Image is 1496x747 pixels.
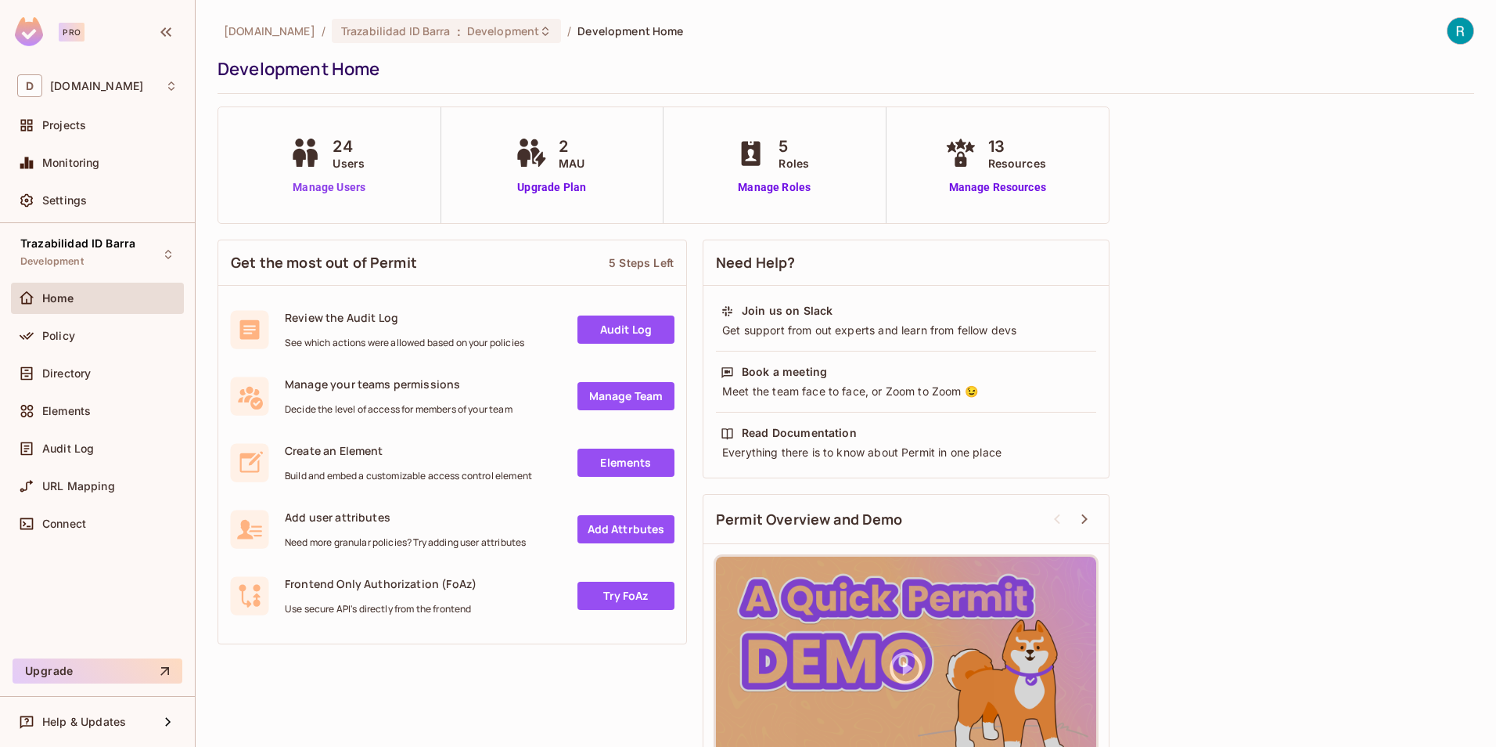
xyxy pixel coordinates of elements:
a: Try FoAz [577,582,674,610]
a: Add Attrbutes [577,515,674,543]
span: Connect [42,518,86,530]
span: Build and embed a customizable access control element [285,470,532,482]
span: MAU [559,155,584,171]
span: : [456,25,462,38]
div: Everything there is to know about Permit in one place [721,445,1091,460]
span: Policy [42,330,75,342]
span: Directory [42,367,91,380]
span: 24 [333,135,365,158]
span: Get the most out of Permit [231,253,417,272]
span: Resources [988,155,1046,171]
span: 13 [988,135,1046,158]
div: Get support from out experts and learn from fellow devs [721,323,1091,338]
a: Audit Log [577,316,674,344]
span: Projects [42,119,86,132]
span: Development [467,23,539,38]
div: 5 Steps Left [609,255,674,270]
a: Manage Team [577,382,674,410]
div: Meet the team face to face, or Zoom to Zoom 😉 [721,384,1091,399]
span: Use secure API's directly from the frontend [285,603,476,615]
span: URL Mapping [42,480,115,493]
span: Add user attributes [285,510,526,525]
li: / [322,23,325,38]
span: Trazabilidad ID Barra [20,237,135,250]
li: / [567,23,571,38]
div: Read Documentation [742,425,857,441]
div: Development Home [218,57,1466,81]
button: Upgrade [13,659,182,684]
span: Audit Log [42,442,94,455]
a: Manage Resources [941,179,1054,196]
span: Development Home [577,23,683,38]
span: Permit Overview and Demo [716,510,903,529]
a: Elements [577,449,674,477]
span: Users [333,155,365,171]
span: Elements [42,405,91,417]
span: 5 [779,135,809,158]
span: See which actions were allowed based on your policies [285,337,524,349]
a: Upgrade Plan [512,179,592,196]
div: Join us on Slack [742,303,833,319]
span: Monitoring [42,157,100,169]
span: Decide the level of access for members of your team [285,403,512,416]
span: Manage your teams permissions [285,377,512,392]
img: SReyMgAAAABJRU5ErkJggg== [15,17,43,46]
span: Development [20,255,84,268]
div: Pro [59,23,85,41]
span: 2 [559,135,584,158]
span: Need more granular policies? Try adding user attributes [285,536,526,549]
span: Roles [779,155,809,171]
span: the active workspace [224,23,315,38]
span: Settings [42,194,87,207]
span: Create an Element [285,443,532,458]
span: Workspace: deacero.com [50,80,143,92]
span: Trazabilidad ID Barra [341,23,451,38]
span: Frontend Only Authorization (FoAz) [285,576,476,591]
div: Book a meeting [742,364,827,380]
a: Manage Roles [732,179,817,196]
span: Review the Audit Log [285,310,524,325]
span: D [17,74,42,97]
a: Manage Users [286,179,372,196]
span: Home [42,292,74,305]
span: Need Help? [716,253,796,272]
span: Help & Updates [42,716,126,728]
img: ROBERTO MACOTELA TALAMANTES [1447,18,1473,44]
